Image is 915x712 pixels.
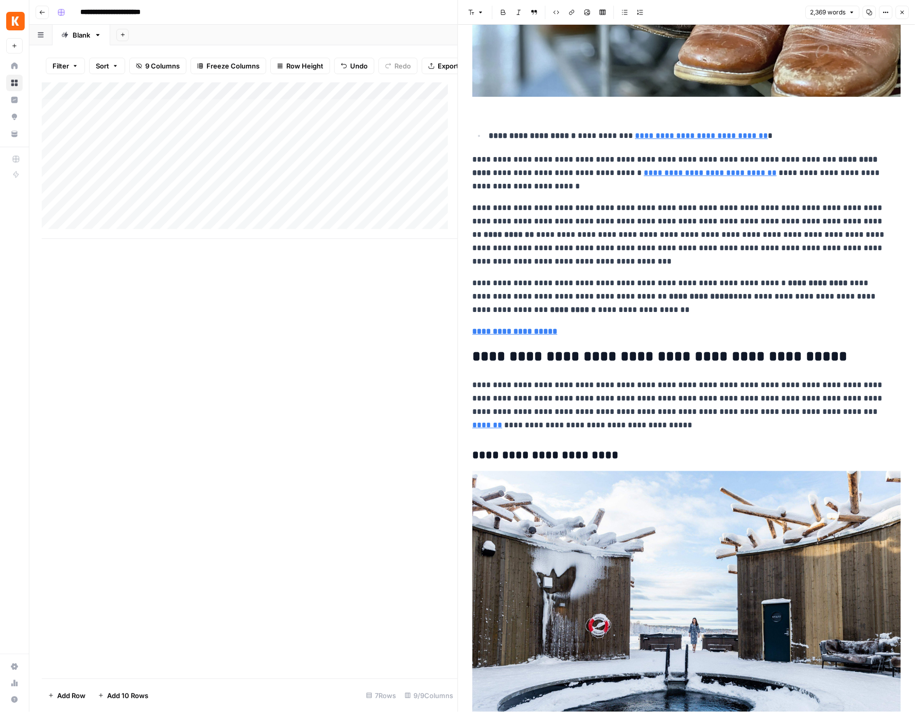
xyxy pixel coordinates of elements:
span: Redo [394,61,411,71]
span: Add Row [57,690,85,701]
button: Help + Support [6,691,23,708]
div: 7 Rows [362,687,401,704]
span: Export CSV [438,61,474,71]
button: Add 10 Rows [92,687,154,704]
a: Blank [53,25,110,45]
img: Kayak Logo [6,12,25,30]
a: Opportunities [6,109,23,125]
button: Freeze Columns [191,58,266,74]
a: Settings [6,658,23,675]
a: Home [6,58,23,74]
span: Filter [53,61,69,71]
button: Export CSV [422,58,481,74]
button: Workspace: Kayak [6,8,23,34]
span: Undo [350,61,368,71]
span: 2,369 words [810,8,845,17]
div: 9/9 Columns [401,687,458,704]
span: Freeze Columns [206,61,260,71]
button: Undo [334,58,374,74]
a: Your Data [6,126,23,142]
span: Add 10 Rows [107,690,148,701]
button: Row Height [270,58,330,74]
a: Browse [6,75,23,91]
button: 2,369 words [805,6,859,19]
button: Redo [378,58,418,74]
button: 9 Columns [129,58,186,74]
a: Usage [6,675,23,691]
span: 9 Columns [145,61,180,71]
div: Blank [73,30,90,40]
button: Filter [46,58,85,74]
span: Row Height [286,61,323,71]
span: Sort [96,61,109,71]
a: Insights [6,92,23,108]
button: Sort [89,58,125,74]
button: Add Row [42,687,92,704]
